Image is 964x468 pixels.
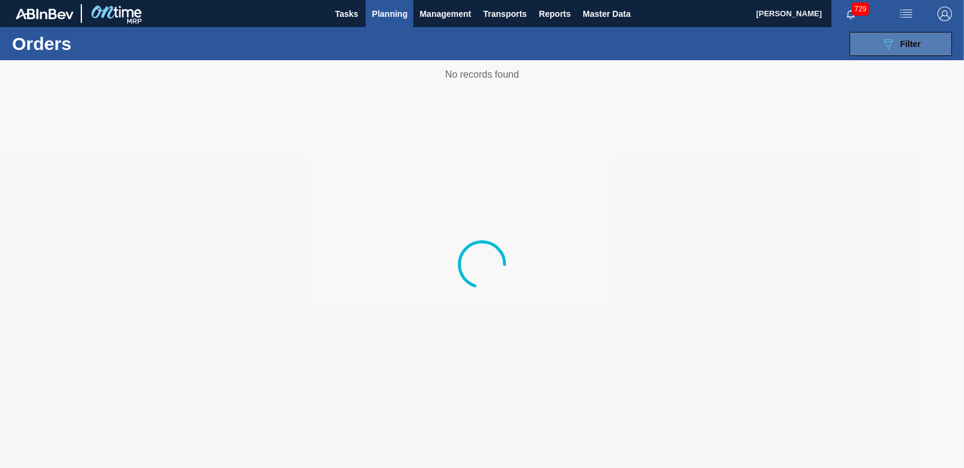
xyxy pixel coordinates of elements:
[372,7,407,21] span: Planning
[899,7,913,21] img: userActions
[850,32,952,56] button: Filter
[852,2,869,16] span: 729
[831,5,870,22] button: Notifications
[900,39,921,49] span: Filter
[16,8,74,19] img: TNhmsLtSVTkK8tSr43FrP2fwEKptu5GPRR3wAAAABJRU5ErkJggg==
[937,7,952,21] img: Logout
[483,7,527,21] span: Transports
[419,7,471,21] span: Management
[583,7,630,21] span: Master Data
[539,7,571,21] span: Reports
[12,37,187,51] h1: Orders
[333,7,360,21] span: Tasks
